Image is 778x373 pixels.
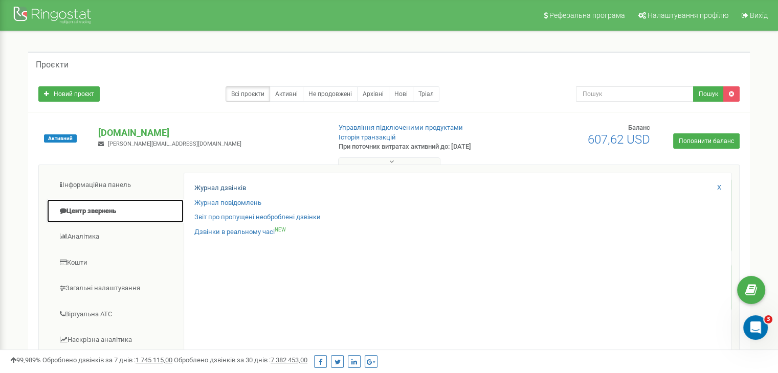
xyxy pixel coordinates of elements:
[194,227,286,237] a: Дзвінки в реальному часіNEW
[174,356,307,364] span: Оброблено дзвінків за 30 днів :
[226,86,270,102] a: Всі проєкти
[673,133,740,149] a: Поповнити баланс
[549,11,625,19] span: Реферальна програма
[339,142,502,152] p: При поточних витратах активний до: [DATE]
[44,134,77,143] span: Активний
[764,315,772,323] span: 3
[194,198,261,208] a: Журнал повідомлень
[47,199,184,224] a: Центр звернень
[47,302,184,327] a: Віртуальна АТС
[339,133,396,141] a: Історія транзакцій
[628,124,650,131] span: Баланс
[389,86,413,102] a: Нові
[47,173,184,198] a: Інформаційна панель
[270,86,303,102] a: Активні
[693,86,724,102] button: Пошук
[47,328,184,353] a: Наскрізна аналітика
[750,11,768,19] span: Вихід
[10,356,41,364] span: 99,989%
[194,183,246,193] a: Журнал дзвінків
[38,86,100,102] a: Новий проєкт
[108,141,241,147] span: [PERSON_NAME][EMAIL_ADDRESS][DOMAIN_NAME]
[47,250,184,275] a: Кошти
[576,86,694,102] input: Пошук
[47,224,184,249] a: Аналiтика
[588,132,650,147] span: 607,62 USD
[275,227,286,232] sup: NEW
[413,86,439,102] a: Тріал
[303,86,358,102] a: Не продовжені
[357,86,389,102] a: Архівні
[194,213,321,222] a: Звіт про пропущені необроблені дзвінки
[743,315,768,340] iframe: Intercom live chat
[136,356,172,364] u: 1 745 115,00
[47,276,184,301] a: Загальні налаштування
[339,124,463,131] a: Управління підключеними продуктами
[42,356,172,364] span: Оброблено дзвінків за 7 днів :
[36,60,69,69] h5: Проєкти
[271,356,307,364] u: 7 382 453,00
[648,11,728,19] span: Налаштування профілю
[98,126,322,139] p: [DOMAIN_NAME]
[717,183,721,193] a: X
